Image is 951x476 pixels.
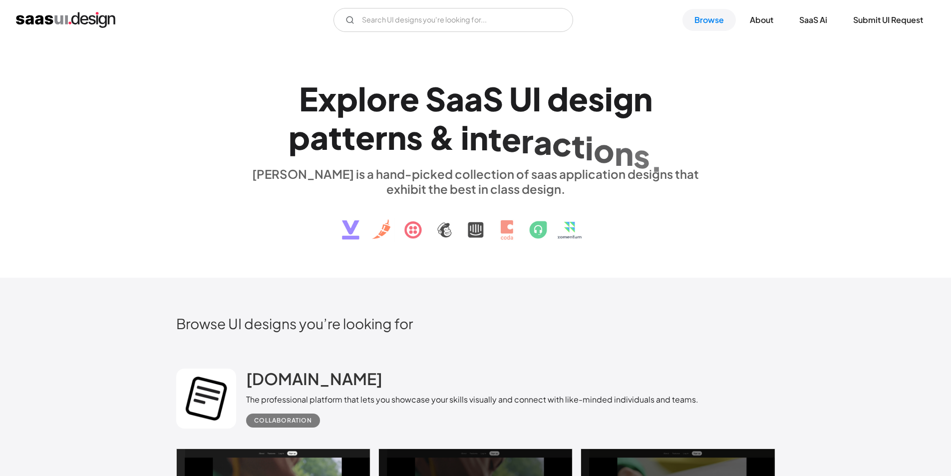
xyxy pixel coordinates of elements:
[613,79,634,118] div: g
[469,118,488,157] div: n
[400,79,419,118] div: e
[318,79,336,118] div: x
[358,79,366,118] div: l
[324,196,627,248] img: text, icon, saas logo
[682,9,736,31] a: Browse
[289,118,310,156] div: p
[254,415,312,427] div: Collaboration
[483,79,503,118] div: S
[342,118,355,156] div: t
[634,136,650,175] div: s
[333,8,573,32] input: Search UI designs you're looking for...
[594,131,615,169] div: o
[336,79,358,118] div: p
[509,79,532,118] div: U
[425,79,446,118] div: S
[588,79,605,118] div: s
[461,118,469,156] div: i
[615,133,634,172] div: n
[634,79,652,118] div: n
[521,121,534,160] div: r
[547,79,569,118] div: d
[366,79,387,118] div: o
[299,79,318,118] div: E
[552,124,572,163] div: c
[464,79,483,118] div: a
[246,166,705,196] div: [PERSON_NAME] is a hand-picked collection of saas application designs that exhibit the best in cl...
[429,118,455,156] div: &
[585,128,594,167] div: i
[246,394,698,406] div: The professional platform that lets you showcase your skills visually and connect with like-minde...
[446,79,464,118] div: a
[532,79,541,118] div: I
[246,369,382,389] h2: [DOMAIN_NAME]
[841,9,935,31] a: Submit UI Request
[387,118,406,156] div: n
[572,126,585,165] div: t
[787,9,839,31] a: SaaS Ai
[406,118,423,156] div: s
[534,123,552,161] div: a
[375,118,387,156] div: r
[176,315,775,332] h2: Browse UI designs you’re looking for
[355,118,375,156] div: e
[387,79,400,118] div: r
[16,12,115,28] a: home
[310,118,328,156] div: a
[246,79,705,156] h1: Explore SaaS UI design patterns & interactions.
[502,120,521,158] div: e
[488,119,502,157] div: t
[246,369,382,394] a: [DOMAIN_NAME]
[328,118,342,156] div: t
[569,79,588,118] div: e
[333,8,573,32] form: Email Form
[738,9,785,31] a: About
[605,79,613,118] div: i
[650,140,663,178] div: .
